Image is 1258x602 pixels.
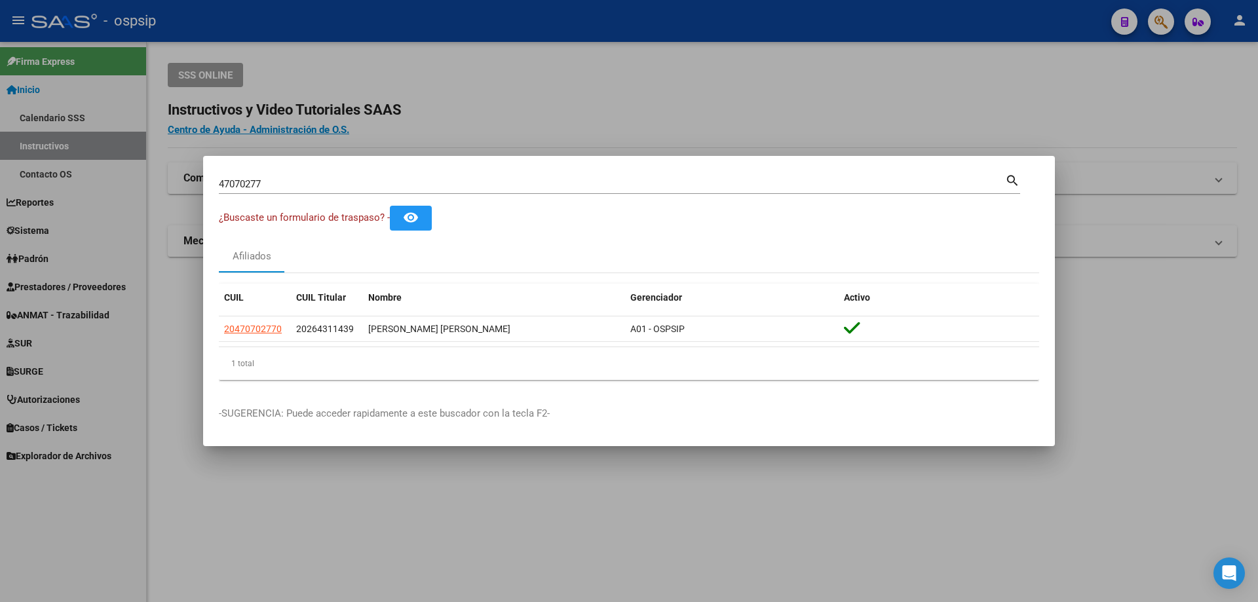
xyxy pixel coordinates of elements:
[368,292,402,303] span: Nombre
[224,292,244,303] span: CUIL
[219,212,390,223] span: ¿Buscaste un formulario de traspaso? -
[625,284,839,312] datatable-header-cell: Gerenciador
[363,284,625,312] datatable-header-cell: Nombre
[296,292,346,303] span: CUIL Titular
[630,292,682,303] span: Gerenciador
[844,292,870,303] span: Activo
[219,284,291,312] datatable-header-cell: CUIL
[219,347,1039,380] div: 1 total
[219,406,1039,421] p: -SUGERENCIA: Puede acceder rapidamente a este buscador con la tecla F2-
[403,210,419,225] mat-icon: remove_red_eye
[839,284,1039,312] datatable-header-cell: Activo
[368,322,620,337] div: [PERSON_NAME] [PERSON_NAME]
[296,324,354,334] span: 20264311439
[233,249,271,264] div: Afiliados
[1213,557,1245,589] div: Open Intercom Messenger
[224,324,282,334] span: 20470702770
[291,284,363,312] datatable-header-cell: CUIL Titular
[630,324,685,334] span: A01 - OSPSIP
[1005,172,1020,187] mat-icon: search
